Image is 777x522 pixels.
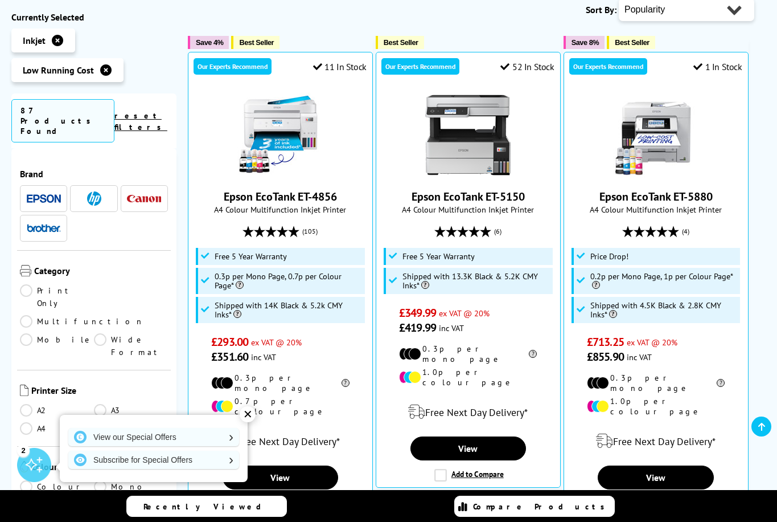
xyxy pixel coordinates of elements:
[237,92,323,178] img: Epson EcoTank ET-4856
[587,373,725,393] li: 0.3p per mono page
[587,396,725,417] li: 1.0p per colour page
[376,36,424,49] button: Best Seller
[570,204,742,215] span: A4 Colour Multifunction Inkjet Printer
[194,425,367,457] div: modal_delivery
[590,272,738,290] span: 0.2p per Mono Page, 1p per Colour Page*
[68,451,239,469] a: Subscribe for Special Offers
[211,349,248,364] span: £351.60
[237,169,323,180] a: Epson EcoTank ET-4856
[613,92,698,178] img: Epson EcoTank ET-5880
[231,36,279,49] button: Best Seller
[17,444,30,456] div: 2
[194,204,367,215] span: A4 Colour Multifunction Inkjet Printer
[251,352,276,362] span: inc VAT
[77,191,111,206] a: HP
[215,252,287,261] span: Free 5 Year Warranty
[20,422,94,435] a: A4
[399,367,537,388] li: 1.0p per colour page
[251,337,302,348] span: ex VAT @ 20%
[27,224,61,232] img: Brother
[215,301,362,319] span: Shipped with 14K Black & 5.2k CMY Inks*
[627,352,652,362] span: inc VAT
[20,168,168,180] span: Brand
[399,320,436,335] span: £419.99
[94,333,168,358] a: Wide Format
[313,61,367,72] div: 11 In Stock
[590,252,628,261] span: Price Drop!
[23,35,46,46] span: Inkjet
[439,323,464,333] span: inc VAT
[211,373,349,393] li: 0.3p per mono page
[224,189,337,204] a: Epson EcoTank ET-4856
[223,466,338,490] a: View
[211,396,349,417] li: 0.7p per colour page
[11,99,114,142] span: 87 Products Found
[613,169,698,180] a: Epson EcoTank ET-5880
[188,36,229,49] button: Save 4%
[569,58,647,75] div: Our Experts Recommend
[587,349,624,364] span: £855.90
[402,252,475,261] span: Free 5 Year Warranty
[590,301,738,319] span: Shipped with 4.5K Black & 2.8K CMY Inks*
[23,64,94,76] span: Low Running Cost
[127,191,161,206] a: Canon
[87,191,101,206] img: HP
[410,437,526,460] a: View
[454,496,615,517] a: Compare Products
[127,195,161,202] img: Canon
[68,428,239,446] a: View our Special Offers
[570,425,742,457] div: modal_delivery
[439,308,490,319] span: ex VAT @ 20%
[20,480,94,493] a: Colour
[215,272,362,290] span: 0.3p per Mono Page, 0.7p per Colour Page*
[425,169,511,180] a: Epson EcoTank ET-5150
[572,38,599,47] span: Save 8%
[211,335,248,349] span: £293.00
[34,265,168,279] span: Category
[500,61,554,72] div: 52 In Stock
[587,335,624,349] span: £713.25
[27,221,61,235] a: Brother
[384,38,418,47] span: Best Seller
[302,221,318,242] span: (105)
[399,344,537,364] li: 0.3p per mono page
[20,385,28,396] img: Printer Size
[143,501,273,512] span: Recently Viewed
[615,38,649,47] span: Best Seller
[11,11,176,23] div: Currently Selected
[473,501,611,512] span: Compare Products
[196,38,223,47] span: Save 4%
[20,404,94,417] a: A2
[31,385,168,398] span: Printer Size
[27,191,61,206] a: Epson
[434,469,504,482] label: Add to Compare
[607,36,655,49] button: Best Seller
[494,221,501,242] span: (6)
[240,406,256,422] div: ✕
[20,315,144,328] a: Multifunction
[399,305,436,320] span: £349.99
[94,404,168,417] a: A3
[598,466,713,490] a: View
[20,284,94,309] a: Print Only
[425,92,511,178] img: Epson EcoTank ET-5150
[693,61,742,72] div: 1 In Stock
[586,4,616,15] span: Sort By:
[682,221,689,242] span: (4)
[412,189,525,204] a: Epson EcoTank ET-5150
[20,333,94,358] a: Mobile
[564,36,605,49] button: Save 8%
[381,58,459,75] div: Our Experts Recommend
[126,496,287,517] a: Recently Viewed
[239,38,274,47] span: Best Seller
[94,480,168,493] a: Mono
[627,337,677,348] span: ex VAT @ 20%
[382,204,554,215] span: A4 Colour Multifunction Inkjet Printer
[27,194,61,203] img: Epson
[20,265,31,276] img: Category
[114,111,167,132] a: reset filters
[402,272,550,290] span: Shipped with 13.3K Black & 5.2K CMY Inks*
[194,58,272,75] div: Our Experts Recommend
[382,396,554,428] div: modal_delivery
[599,189,713,204] a: Epson EcoTank ET-5880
